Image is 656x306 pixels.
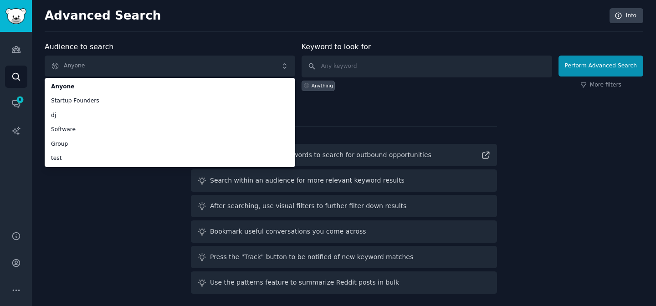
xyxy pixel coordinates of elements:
span: Group [51,140,289,148]
div: Bookmark useful conversations you come across [210,227,366,236]
div: Use the patterns feature to summarize Reddit posts in bulk [210,278,399,287]
button: Perform Advanced Search [559,56,643,76]
div: After searching, use visual filters to further filter down results [210,201,406,211]
div: Anything [312,82,333,89]
span: Anyone [51,83,289,91]
input: Any keyword [302,56,552,77]
a: Info [610,8,643,24]
span: test [51,154,289,163]
button: Anyone [45,56,295,76]
label: Audience to search [45,42,113,51]
div: Read guide on helpful keywords to search for outbound opportunities [210,150,431,160]
div: Search within an audience for more relevant keyword results [210,176,405,185]
img: GummySearch logo [5,8,26,24]
h2: Advanced Search [45,9,605,23]
label: Keyword to look for [302,42,371,51]
a: 8 [5,92,27,115]
a: More filters [580,81,621,89]
ul: Anyone [45,78,295,167]
span: Startup Founders [51,97,289,105]
span: dj [51,112,289,120]
span: Software [51,126,289,134]
span: 8 [16,97,24,103]
div: Press the "Track" button to be notified of new keyword matches [210,252,413,262]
